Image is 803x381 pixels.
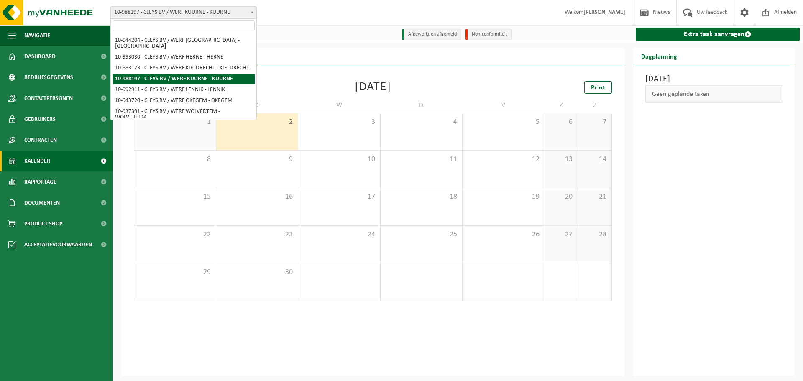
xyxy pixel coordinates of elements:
[138,155,212,164] span: 8
[111,7,256,18] span: 10-988197 - CLEYS BV / WERF KUURNE - KUURNE
[24,213,62,234] span: Product Shop
[582,192,607,202] span: 21
[381,98,463,113] td: D
[591,84,605,91] span: Print
[549,192,574,202] span: 20
[220,118,294,127] span: 2
[549,118,574,127] span: 6
[582,118,607,127] span: 7
[549,230,574,239] span: 27
[24,46,56,67] span: Dashboard
[385,118,458,127] span: 4
[113,74,255,84] li: 10-988197 - CLEYS BV / WERF KUURNE - KUURNE
[463,98,545,113] td: V
[578,98,611,113] td: Z
[113,52,255,63] li: 10-993030 - CLEYS BV / WERF HERNE - HERNE
[302,155,376,164] span: 10
[549,155,574,164] span: 13
[385,192,458,202] span: 18
[385,155,458,164] span: 11
[645,73,783,85] h3: [DATE]
[582,155,607,164] span: 14
[24,151,50,171] span: Kalender
[24,171,56,192] span: Rapportage
[24,130,57,151] span: Contracten
[24,67,73,88] span: Bedrijfsgegevens
[545,98,578,113] td: Z
[584,81,612,94] a: Print
[467,230,540,239] span: 26
[113,106,255,123] li: 10-937391 - CLEYS BV / WERF WOLVERTEM - WOLVERTEM
[113,95,255,106] li: 10-943720 - CLEYS BV / WERF OKEGEM - OKEGEM
[110,6,257,19] span: 10-988197 - CLEYS BV / WERF KUURNE - KUURNE
[302,118,376,127] span: 3
[220,155,294,164] span: 9
[24,234,92,255] span: Acceptatievoorwaarden
[113,84,255,95] li: 10-992911 - CLEYS BV / WERF LENNIK - LENNIK
[113,63,255,74] li: 10-883123 - CLEYS BV / WERF KIELDRECHT - KIELDRECHT
[302,230,376,239] span: 24
[216,98,299,113] td: D
[467,192,540,202] span: 19
[302,192,376,202] span: 17
[467,118,540,127] span: 5
[645,85,783,103] div: Geen geplande taken
[220,230,294,239] span: 23
[24,25,50,46] span: Navigatie
[138,268,212,277] span: 29
[298,98,381,113] td: W
[138,192,212,202] span: 15
[113,35,255,52] li: 10-944204 - CLEYS BV / WERF [GEOGRAPHIC_DATA] - [GEOGRAPHIC_DATA]
[355,81,391,94] div: [DATE]
[138,118,212,127] span: 1
[24,192,60,213] span: Documenten
[465,29,512,40] li: Non-conformiteit
[220,268,294,277] span: 30
[583,9,625,15] strong: [PERSON_NAME]
[467,155,540,164] span: 12
[636,28,800,41] a: Extra taak aanvragen
[402,29,461,40] li: Afgewerkt en afgemeld
[24,109,56,130] span: Gebruikers
[220,192,294,202] span: 16
[385,230,458,239] span: 25
[582,230,607,239] span: 28
[24,88,73,109] span: Contactpersonen
[138,230,212,239] span: 22
[633,48,685,64] h2: Dagplanning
